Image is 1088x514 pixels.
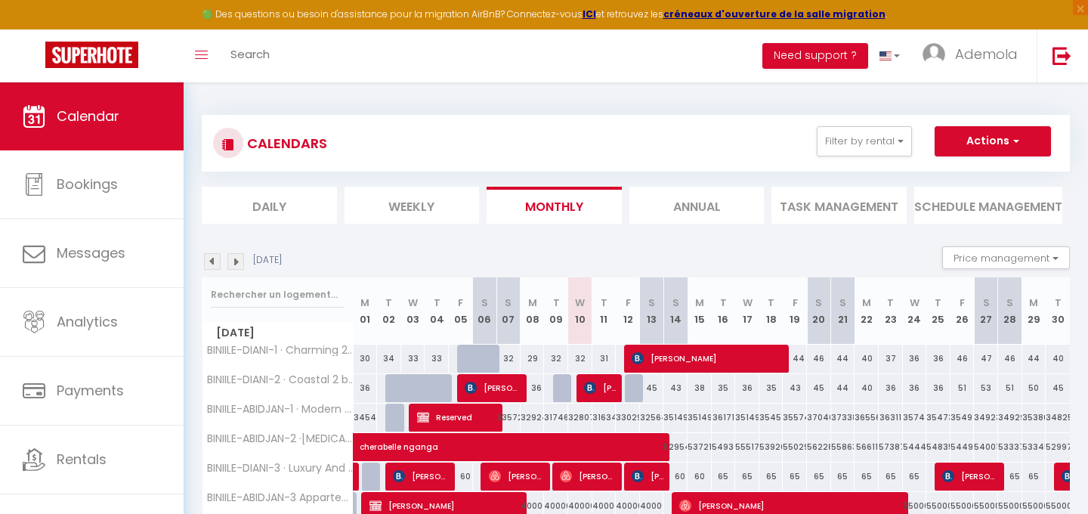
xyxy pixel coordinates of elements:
input: Rechercher un logement... [211,281,345,308]
a: cherabelle nganga [354,433,378,462]
th: 20 [807,277,831,345]
div: 54494 [950,433,975,461]
th: 09 [544,277,568,345]
div: 40 [1046,345,1070,373]
span: Bookings [57,175,118,194]
div: 29 [521,345,545,373]
div: 43 [663,374,688,402]
span: Ademola [955,45,1018,63]
div: 47 [974,345,998,373]
span: [PERSON_NAME] [393,462,450,491]
span: BINIILE-ABIDJAN-1 · Modern and Cosy Apt in [GEOGRAPHIC_DATA] [205,404,356,415]
th: 19 [783,277,807,345]
img: logout [1052,46,1071,65]
div: 45 [640,374,664,402]
div: 36311 [879,404,903,432]
abbr: T [935,296,941,310]
li: Task Management [771,187,907,224]
th: 27 [974,277,998,345]
div: 35747 [903,404,927,432]
div: 53345 [1022,433,1046,461]
div: 44 [831,345,855,373]
abbr: W [408,296,418,310]
div: 38 [688,374,712,402]
div: 36 [903,374,927,402]
span: [PERSON_NAME] [632,344,785,373]
abbr: M [862,296,871,310]
div: 40 [855,345,879,373]
li: Daily [202,187,337,224]
div: 30 [354,345,378,373]
div: 34825 [1046,404,1070,432]
abbr: T [553,296,560,310]
div: 32 [568,345,592,373]
div: 35149 [688,404,712,432]
div: 65 [879,463,903,491]
th: 17 [735,277,759,345]
th: 15 [688,277,712,345]
div: 35574 [783,404,807,432]
span: BINIILE-ABIDJAN-2 ·[MEDICAL_DATA] Moderne et Cosy, [GEOGRAPHIC_DATA], 10min [GEOGRAPHIC_DATA] [205,433,356,444]
button: Actions [935,126,1051,156]
th: 12 [616,277,640,345]
span: Analytics [57,312,118,331]
abbr: T [887,296,894,310]
li: Weekly [345,187,480,224]
th: 24 [903,277,927,345]
abbr: S [505,296,512,310]
a: Search [219,29,281,82]
div: 45 [1046,374,1070,402]
span: [PERSON_NAME] [942,462,999,491]
div: 33 [425,345,449,373]
abbr: W [743,296,753,310]
th: 28 [998,277,1022,345]
div: 46 [950,345,975,373]
li: Annual [629,187,765,224]
div: 32 [544,345,568,373]
abbr: W [575,296,585,310]
span: [PERSON_NAME] [489,462,546,491]
span: Rentals [57,450,107,469]
abbr: F [793,296,798,310]
div: 35 [712,374,736,402]
span: Reserved [417,403,498,432]
div: 51 [950,374,975,402]
abbr: S [1006,296,1013,310]
div: 60 [449,463,473,491]
th: 06 [473,277,497,345]
abbr: S [481,296,488,310]
th: 10 [568,277,592,345]
h3: CALENDARS [243,126,327,160]
div: 65 [855,463,879,491]
div: 35451 [759,404,784,432]
abbr: T [385,296,392,310]
div: 65 [759,463,784,491]
th: 05 [449,277,473,345]
th: 16 [712,277,736,345]
div: 37338 [831,404,855,432]
div: 44 [1022,345,1046,373]
div: 33029 [616,404,640,432]
abbr: F [458,296,463,310]
div: 65 [1022,463,1046,491]
div: 36556 [855,404,879,432]
div: 65 [783,463,807,491]
div: 60 [663,463,688,491]
div: 35380 [1022,404,1046,432]
span: Search [230,46,270,62]
div: 56611 [855,433,879,461]
a: ICI [583,8,596,20]
div: 43 [783,374,807,402]
span: cherabelle nganga [360,425,811,454]
abbr: T [768,296,774,310]
div: 35149 [735,404,759,432]
div: 46 [807,345,831,373]
div: 32924 [521,404,545,432]
abbr: S [815,296,822,310]
th: 03 [401,277,425,345]
div: 36 [903,345,927,373]
th: 14 [663,277,688,345]
p: [DATE] [253,253,282,268]
div: 44 [831,374,855,402]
